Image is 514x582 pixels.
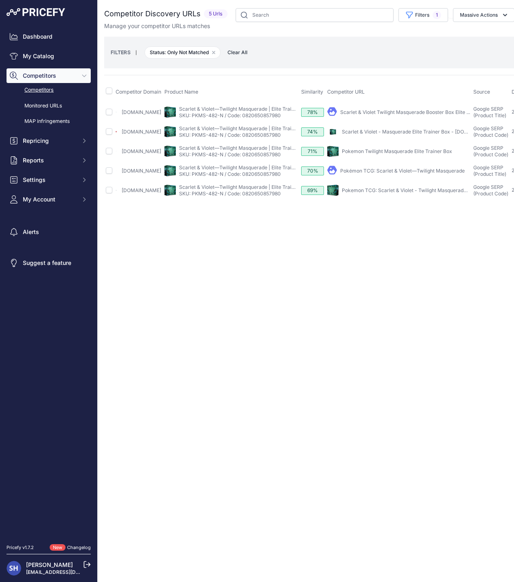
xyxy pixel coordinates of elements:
[301,127,324,136] div: 74%
[116,89,161,95] span: Competitor Domain
[301,89,323,95] span: Similarity
[144,46,221,59] span: Status: Only Not Matched
[23,72,76,80] span: Competitors
[7,99,91,113] a: Monitored URLs
[179,164,309,171] a: Scarlet & Violet—Twilight Masquerade | Elite Trainer Box
[7,256,91,270] a: Suggest a feature
[179,112,281,118] a: SKU: PKMS-482-N / Code: 0820650857980
[23,176,76,184] span: Settings
[164,89,198,95] span: Product Name
[473,145,508,158] span: Google SERP (Product Code)
[179,151,281,158] a: SKU: PKMS-482-N / Code: 0820650857980
[122,168,161,174] a: [DOMAIN_NAME]
[7,29,91,534] nav: Sidebar
[473,106,506,118] span: Google SERP (Product Title)
[104,22,210,30] p: Manage your competitor URLs matches
[473,184,508,197] span: Google SERP (Product Code)
[301,147,324,156] div: 71%
[122,129,161,135] a: [DOMAIN_NAME]
[473,164,506,177] span: Google SERP (Product Title)
[7,133,91,148] button: Repricing
[7,114,91,129] a: MAP infringements
[179,145,309,151] a: Scarlet & Violet—Twilight Masquerade | Elite Trainer Box
[179,184,309,190] a: Scarlet & Violet—Twilight Masquerade | Elite Trainer Box
[23,137,76,145] span: Repricing
[7,8,65,16] img: Pricefy Logo
[179,106,309,112] a: Scarlet & Violet—Twilight Masquerade | Elite Trainer Box
[122,109,161,115] a: [DOMAIN_NAME]
[23,156,76,164] span: Reports
[433,11,441,19] span: 1
[301,166,324,175] div: 70%
[111,49,131,55] small: FILTERS
[301,108,324,117] div: 78%
[179,171,281,177] a: SKU: PKMS-482-N / Code: 0820650857980
[327,89,365,95] span: Competitor URL
[7,173,91,187] button: Settings
[7,29,91,44] a: Dashboard
[7,49,91,63] a: My Catalog
[7,192,91,207] button: My Account
[340,168,465,174] a: Pokémon TCG: Scarlet & Violet—Twilight Masquerade
[223,48,252,57] button: Clear All
[301,186,324,195] div: 69%
[7,544,34,551] div: Pricefy v1.7.2
[7,225,91,239] a: Alerts
[179,125,309,131] a: Scarlet & Violet—Twilight Masquerade | Elite Trainer Box
[473,89,490,95] span: Source
[473,125,508,138] span: Google SERP (Product Code)
[342,187,482,193] a: Pokemon TCG: Scarlet & Violet - Twilight Masquerade Elite ...
[122,148,161,154] a: [DOMAIN_NAME]
[67,545,91,550] a: Changelog
[131,50,142,55] small: |
[342,129,494,135] a: Scarlet & Violet - Masquerade Elite Trainer Box - [DOMAIN_NAME]
[26,569,111,575] a: [EMAIL_ADDRESS][DOMAIN_NAME]
[122,187,161,193] a: [DOMAIN_NAME]
[50,544,66,551] span: New
[7,83,91,97] a: Competitors
[342,148,452,154] a: Pokemon Twilight Masquerade Elite Trainer Box
[7,68,91,83] button: Competitors
[104,8,201,20] h2: Competitor Discovery URLs
[204,9,227,19] span: 5 Urls
[179,132,281,138] a: SKU: PKMS-482-N / Code: 0820650857980
[398,8,448,22] button: Filters1
[7,153,91,168] button: Reports
[340,109,470,115] a: Scarlet & Violet Twilight Masquerade Booster Box Elite ...
[179,190,281,197] a: SKU: PKMS-482-N / Code: 0820650857980
[26,561,73,568] a: [PERSON_NAME]
[23,195,76,203] span: My Account
[236,8,394,22] input: Search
